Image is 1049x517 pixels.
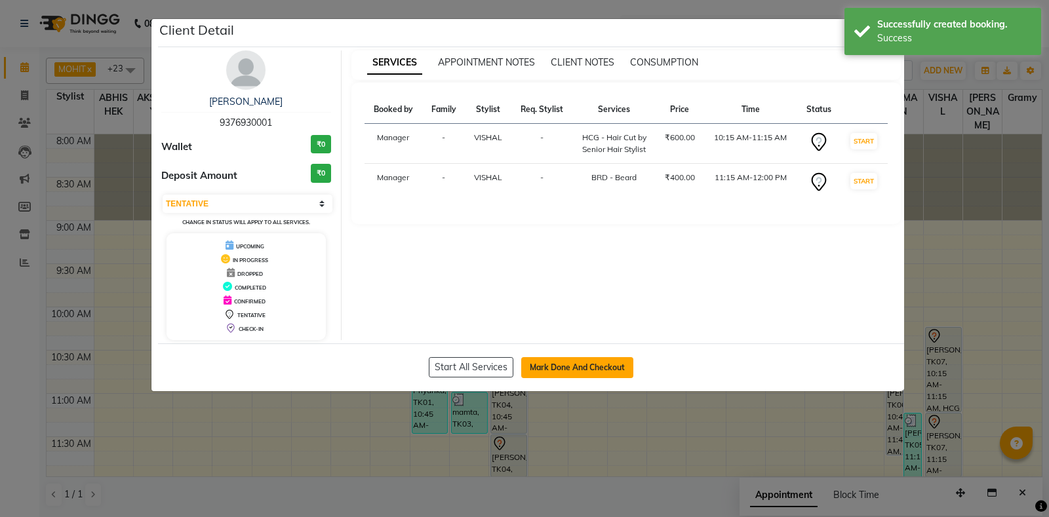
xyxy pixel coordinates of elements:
[663,132,696,144] div: ₹600.00
[850,173,877,189] button: START
[422,124,465,164] td: -
[797,96,840,124] th: Status
[704,96,797,124] th: Time
[365,96,422,124] th: Booked by
[161,168,237,183] span: Deposit Amount
[663,172,696,183] div: ₹400.00
[465,96,511,124] th: Stylist
[474,132,502,142] span: VISHAL
[237,312,266,318] span: TENTATIVE
[551,56,614,68] span: CLIENT NOTES
[159,20,234,40] h5: Client Detail
[630,56,698,68] span: CONSUMPTION
[367,51,422,75] span: SERVICES
[209,96,283,107] a: [PERSON_NAME]
[511,124,573,164] td: -
[311,135,331,154] h3: ₹0
[877,31,1031,45] div: Success
[182,219,310,225] small: Change in status will apply to all services.
[511,164,573,201] td: -
[581,172,648,183] div: BRD - Beard
[422,96,465,124] th: Family
[429,357,513,377] button: Start All Services
[877,18,1031,31] div: Successfully created booking.
[226,50,266,90] img: avatar
[850,133,877,149] button: START
[511,96,573,124] th: Req. Stylist
[161,140,192,155] span: Wallet
[365,164,422,201] td: Manager
[365,124,422,164] td: Manager
[521,357,633,378] button: Mark Done And Checkout
[656,96,704,124] th: Price
[220,117,272,128] span: 9376930001
[233,257,268,263] span: IN PROGRESS
[581,132,648,155] div: HCG - Hair Cut by Senior Hair Stylist
[573,96,656,124] th: Services
[704,124,797,164] td: 10:15 AM-11:15 AM
[239,326,264,332] span: CHECK-IN
[474,172,502,182] span: VISHAL
[234,298,266,305] span: CONFIRMED
[236,243,264,250] span: UPCOMING
[237,271,263,277] span: DROPPED
[438,56,535,68] span: APPOINTMENT NOTES
[311,164,331,183] h3: ₹0
[422,164,465,201] td: -
[704,164,797,201] td: 11:15 AM-12:00 PM
[235,284,266,291] span: COMPLETED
